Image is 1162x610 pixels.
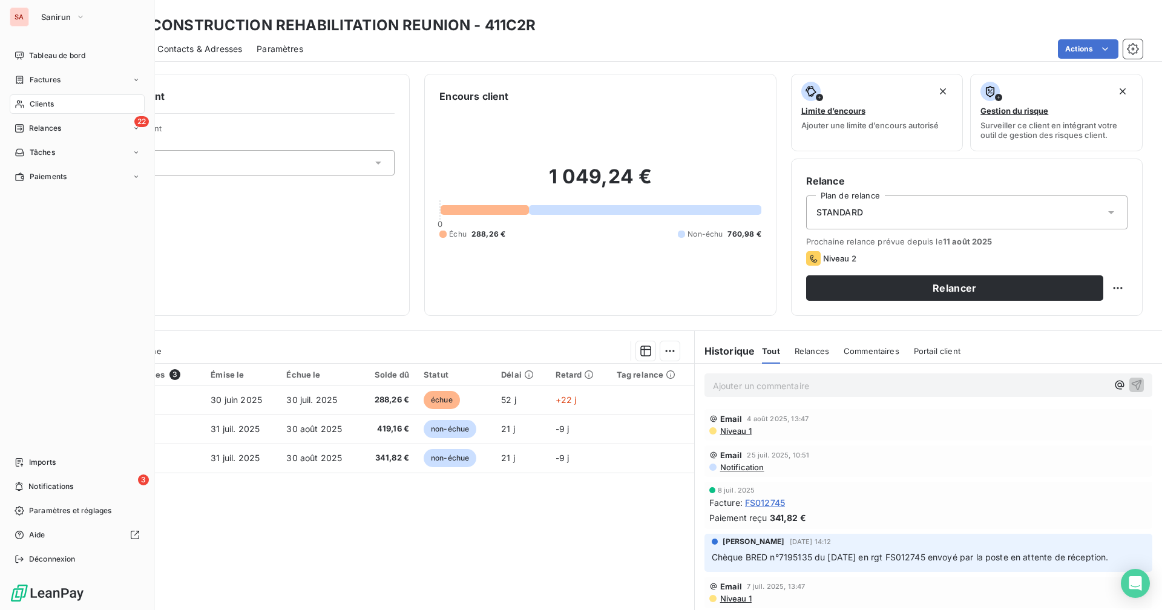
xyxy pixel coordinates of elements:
span: 288,26 € [367,394,409,406]
button: Relancer [806,275,1103,301]
span: 30 août 2025 [286,424,342,434]
span: échue [424,391,460,409]
span: 31 juil. 2025 [211,453,260,463]
span: Niveau 2 [823,254,856,263]
span: Non-échu [688,229,723,240]
a: Tâches [10,143,145,162]
span: Gestion du risque [980,106,1048,116]
span: Imports [29,457,56,468]
span: Email [720,582,743,591]
span: Tableau de bord [29,50,85,61]
span: 288,26 € [471,229,505,240]
span: Prochaine relance prévue depuis le [806,237,1128,246]
span: 25 juil. 2025, 10:51 [747,451,809,459]
button: Gestion du risqueSurveiller ce client en intégrant votre outil de gestion des risques client. [970,74,1143,151]
button: Limite d’encoursAjouter une limite d’encours autorisé [791,74,963,151]
div: Échue le [286,370,352,379]
span: 21 j [501,453,515,463]
span: Déconnexion [29,554,76,565]
span: +22 j [556,395,577,405]
span: Paramètres [257,43,303,55]
a: Tableau de bord [10,46,145,65]
span: Tâches [30,147,55,158]
span: STANDARD [816,206,863,218]
span: Chèque BRED n°7195135 du [DATE] en rgt FS012745 envoyé par la poste en attente de réception. [712,552,1109,562]
span: Échu [449,229,467,240]
span: Relances [29,123,61,134]
span: Sanirun [41,12,71,22]
span: 0 [438,219,442,229]
span: 3 [169,369,180,380]
span: 22 [134,116,149,127]
span: FS012745 [745,496,785,509]
a: Clients [10,94,145,114]
span: 30 juil. 2025 [286,395,337,405]
span: Paiement reçu [709,511,767,524]
span: Contacts & Adresses [157,43,242,55]
span: 31 juil. 2025 [211,424,260,434]
a: Paramètres et réglages [10,501,145,520]
div: Tag relance [617,370,687,379]
a: Paiements [10,167,145,186]
span: Clients [30,99,54,110]
span: -9 j [556,453,570,463]
span: Paramètres et réglages [29,505,111,516]
span: Niveau 1 [719,594,752,603]
span: 11 août 2025 [943,237,993,246]
span: 7 juil. 2025, 13:47 [747,583,805,590]
span: Notifications [28,481,73,492]
div: Solde dû [367,370,409,379]
div: Délai [501,370,540,379]
button: Actions [1058,39,1118,59]
a: 22Relances [10,119,145,138]
span: Notification [719,462,764,472]
a: Aide [10,525,145,545]
span: Relances [795,346,829,356]
span: Limite d’encours [801,106,865,116]
span: Paiements [30,171,67,182]
span: non-échue [424,449,476,467]
span: [DATE] 14:12 [790,538,832,545]
span: Tout [762,346,780,356]
span: 30 juin 2025 [211,395,262,405]
div: Émise le [211,370,272,379]
img: Logo LeanPay [10,583,85,603]
span: Factures [30,74,61,85]
span: Aide [29,530,45,540]
h6: Relance [806,174,1128,188]
span: Niveau 1 [719,426,752,436]
h6: Encours client [439,89,508,103]
span: Commentaires [844,346,899,356]
span: Propriétés Client [97,123,395,140]
h6: Historique [695,344,755,358]
span: 3 [138,474,149,485]
span: non-échue [424,420,476,438]
span: Surveiller ce client en intégrant votre outil de gestion des risques client. [980,120,1132,140]
div: Retard [556,370,602,379]
span: -9 j [556,424,570,434]
a: Factures [10,70,145,90]
h3: C2R - CONSTRUCTION REHABILITATION REUNION - 411C2R [107,15,536,36]
span: 21 j [501,424,515,434]
div: Open Intercom Messenger [1121,569,1150,598]
span: 8 juil. 2025 [718,487,755,494]
span: Facture : [709,496,743,509]
span: 419,16 € [367,423,409,435]
h2: 1 049,24 € [439,165,761,201]
span: 4 août 2025, 13:47 [747,415,809,422]
span: 341,82 € [367,452,409,464]
span: [PERSON_NAME] [723,536,785,547]
a: Imports [10,453,145,472]
span: 760,98 € [727,229,761,240]
div: SA [10,7,29,27]
span: 52 j [501,395,516,405]
span: 30 août 2025 [286,453,342,463]
div: Statut [424,370,487,379]
span: 341,82 € [770,511,806,524]
span: Ajouter une limite d’encours autorisé [801,120,939,130]
span: Email [720,450,743,460]
span: Email [720,414,743,424]
h6: Informations client [73,89,395,103]
span: Portail client [914,346,960,356]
